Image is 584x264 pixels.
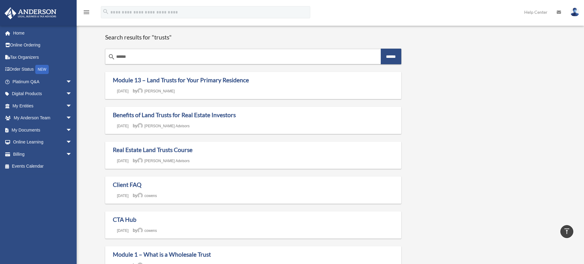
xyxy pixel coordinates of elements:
a: Online Ordering [4,39,81,51]
a: Events Calendar [4,160,81,173]
a: My Documentsarrow_drop_down [4,124,81,136]
a: My Anderson Teamarrow_drop_down [4,112,81,124]
span: arrow_drop_down [66,88,78,100]
i: search [108,53,115,61]
a: Client FAQ [113,181,141,188]
span: by [133,123,189,128]
a: Module 13 – Land Trusts for Your Primary Residence [113,76,249,84]
span: arrow_drop_down [66,76,78,88]
a: Platinum Q&Aarrow_drop_down [4,76,81,88]
i: search [102,8,109,15]
a: [PERSON_NAME] Advisors [137,124,189,128]
a: cowens [137,194,157,198]
a: Real Estate Land Trusts Course [113,146,193,153]
span: by [133,158,189,163]
div: NEW [35,65,49,74]
a: Home [4,27,78,39]
a: Benefits of Land Trusts for Real Estate Investors [113,111,236,118]
span: by [133,88,175,93]
i: menu [83,9,90,16]
a: [PERSON_NAME] Advisors [137,159,189,163]
a: [DATE] [113,159,133,163]
span: by [133,228,157,233]
span: arrow_drop_down [66,124,78,136]
a: Digital Productsarrow_drop_down [4,88,81,100]
a: CTA Hub [113,216,136,223]
span: arrow_drop_down [66,100,78,112]
i: vertical_align_top [563,228,571,235]
a: Tax Organizers [4,51,81,63]
a: cowens [137,229,157,233]
a: [PERSON_NAME] [137,89,175,93]
img: User Pic [570,8,579,17]
img: Anderson Advisors Platinum Portal [3,7,58,19]
a: Order StatusNEW [4,63,81,76]
a: Module 1 – What is a Wholesale Trust [113,251,211,258]
a: [DATE] [113,229,133,233]
span: arrow_drop_down [66,112,78,125]
span: arrow_drop_down [66,148,78,161]
a: My Entitiesarrow_drop_down [4,100,81,112]
a: Billingarrow_drop_down [4,148,81,160]
a: menu [83,11,90,16]
a: [DATE] [113,194,133,198]
span: by [133,193,157,198]
a: vertical_align_top [560,225,573,238]
h1: Search results for "trusts" [105,34,402,41]
a: [DATE] [113,124,133,128]
a: Online Learningarrow_drop_down [4,136,81,148]
a: [DATE] [113,89,133,93]
span: arrow_drop_down [66,136,78,149]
